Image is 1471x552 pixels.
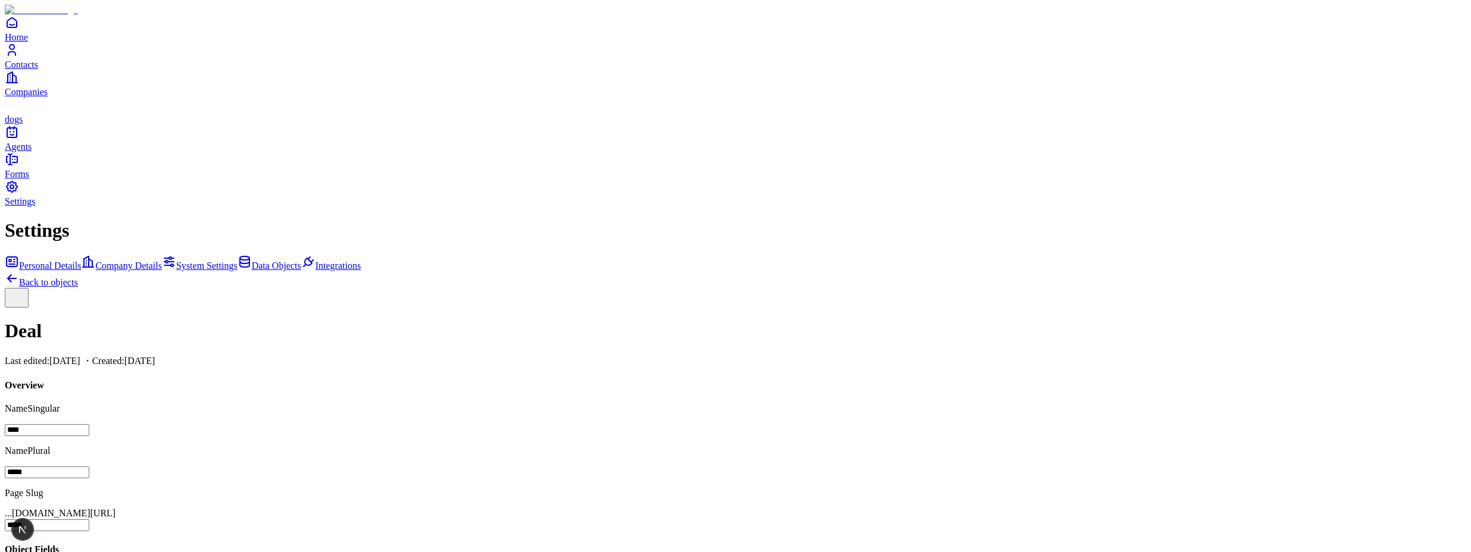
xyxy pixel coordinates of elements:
p: Page Slug [5,488,1466,498]
span: Plural [27,446,50,456]
h1: Settings [5,219,1466,241]
span: Settings [5,196,36,206]
span: System Settings [176,261,238,271]
a: Settings [5,180,1466,206]
a: Company Details [81,261,162,271]
span: Company Details [95,261,162,271]
span: Forms [5,169,29,179]
span: dogs [5,114,23,124]
span: Singular [27,403,60,413]
p: Name [5,403,1466,414]
span: Home [5,32,28,42]
a: Companies [5,70,1466,97]
a: Data Objects [238,261,301,271]
a: dogs [5,98,1466,124]
h4: Overview [5,380,1466,391]
a: Home [5,15,1466,42]
span: Companies [5,87,48,97]
a: System Settings [162,261,238,271]
a: Back to objects [5,277,78,287]
span: Agents [5,142,32,152]
a: Agents [5,125,1466,152]
div: ...[DOMAIN_NAME][URL] [5,508,1466,519]
p: Last edited: [DATE] ・Created: [DATE] [5,355,1466,368]
span: Contacts [5,59,38,70]
p: Name [5,446,1466,456]
h1: Deal [5,320,1466,342]
a: Contacts [5,43,1466,70]
span: Data Objects [252,261,301,271]
img: Item Brain Logo [5,5,78,15]
a: Personal Details [5,261,81,271]
span: Integrations [316,261,361,271]
span: Personal Details [19,261,81,271]
a: Integrations [301,261,361,271]
a: Forms [5,152,1466,179]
